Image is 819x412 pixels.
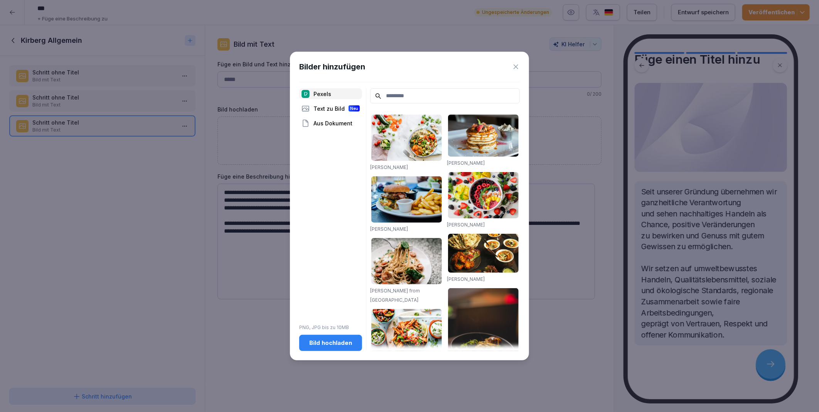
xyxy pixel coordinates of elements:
img: pexels-photo-1640777.jpeg [371,115,442,161]
button: Bild hochladen [299,335,362,351]
div: Aus Dokument [299,118,362,128]
img: pexels-photo-70497.jpeg [371,176,442,223]
a: [PERSON_NAME] [447,222,485,228]
a: [PERSON_NAME] [370,226,408,232]
a: [PERSON_NAME] from [GEOGRAPHIC_DATA] [370,288,420,303]
h1: Bilder hinzufügen [299,61,365,73]
img: pexels-photo-1099680.jpeg [448,172,519,218]
img: pexels-photo-842571.jpeg [448,288,519,395]
a: [PERSON_NAME] [447,276,485,282]
img: pexels-photo-958545.jpeg [448,234,519,272]
div: Bild hochladen [305,339,356,347]
img: pexels-photo-376464.jpeg [448,115,519,157]
a: [PERSON_NAME] [370,164,408,170]
img: pexels.png [302,90,310,98]
p: PNG, JPG bis zu 10MB [299,324,362,331]
img: pexels-photo-1279330.jpeg [371,238,442,284]
div: Neu [349,105,360,111]
div: Text zu Bild [299,103,362,114]
div: Pexels [299,88,362,99]
a: [PERSON_NAME] [447,160,485,166]
img: pexels-photo-1640772.jpeg [371,309,442,361]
